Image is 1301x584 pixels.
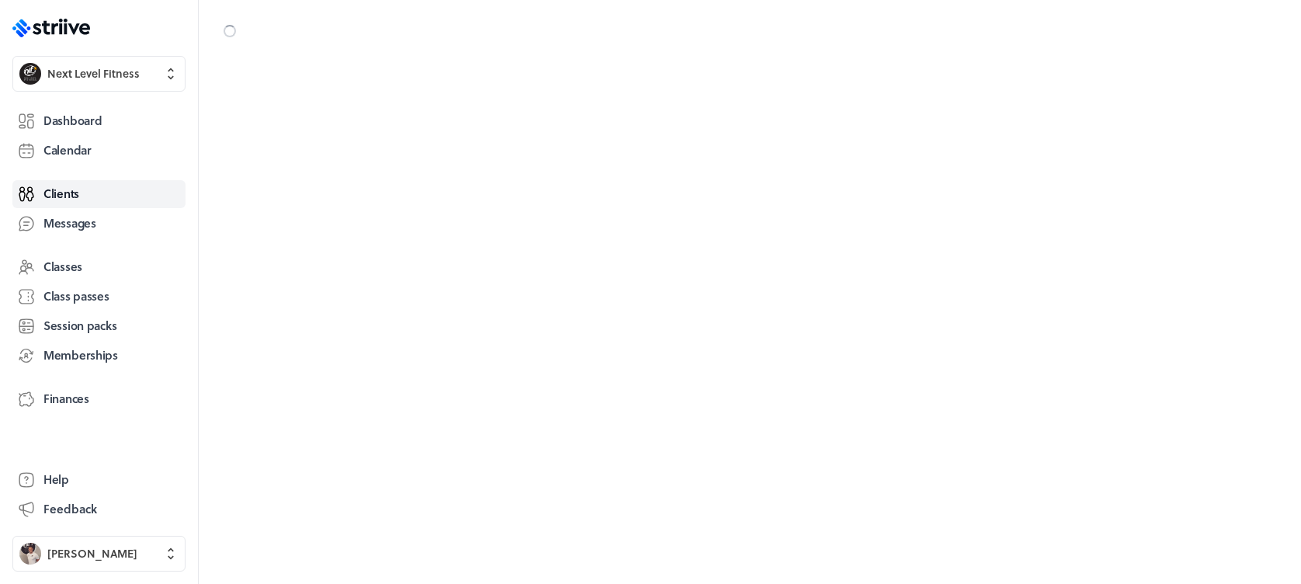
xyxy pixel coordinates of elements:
[43,318,116,334] span: Session packs
[12,495,186,523] button: Feedback
[12,253,186,281] a: Classes
[1256,539,1293,576] iframe: gist-messenger-bubble-iframe
[19,543,41,565] img: Ben Robinson
[43,215,96,231] span: Messages
[12,312,186,340] a: Session packs
[47,546,137,561] span: [PERSON_NAME]
[43,347,118,363] span: Memberships
[12,210,186,238] a: Messages
[12,536,186,572] button: Ben Robinson[PERSON_NAME]
[12,180,186,208] a: Clients
[12,283,186,311] a: Class passes
[19,63,41,85] img: Next Level Fitness
[43,391,89,407] span: Finances
[12,56,186,92] button: Next Level FitnessNext Level Fitness
[43,288,109,304] span: Class passes
[43,501,97,517] span: Feedback
[43,113,102,129] span: Dashboard
[12,466,186,494] a: Help
[47,66,140,82] span: Next Level Fitness
[12,342,186,370] a: Memberships
[43,259,82,275] span: Classes
[43,471,69,488] span: Help
[43,186,79,202] span: Clients
[12,137,186,165] a: Calendar
[12,385,186,413] a: Finances
[12,107,186,135] a: Dashboard
[43,142,92,158] span: Calendar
